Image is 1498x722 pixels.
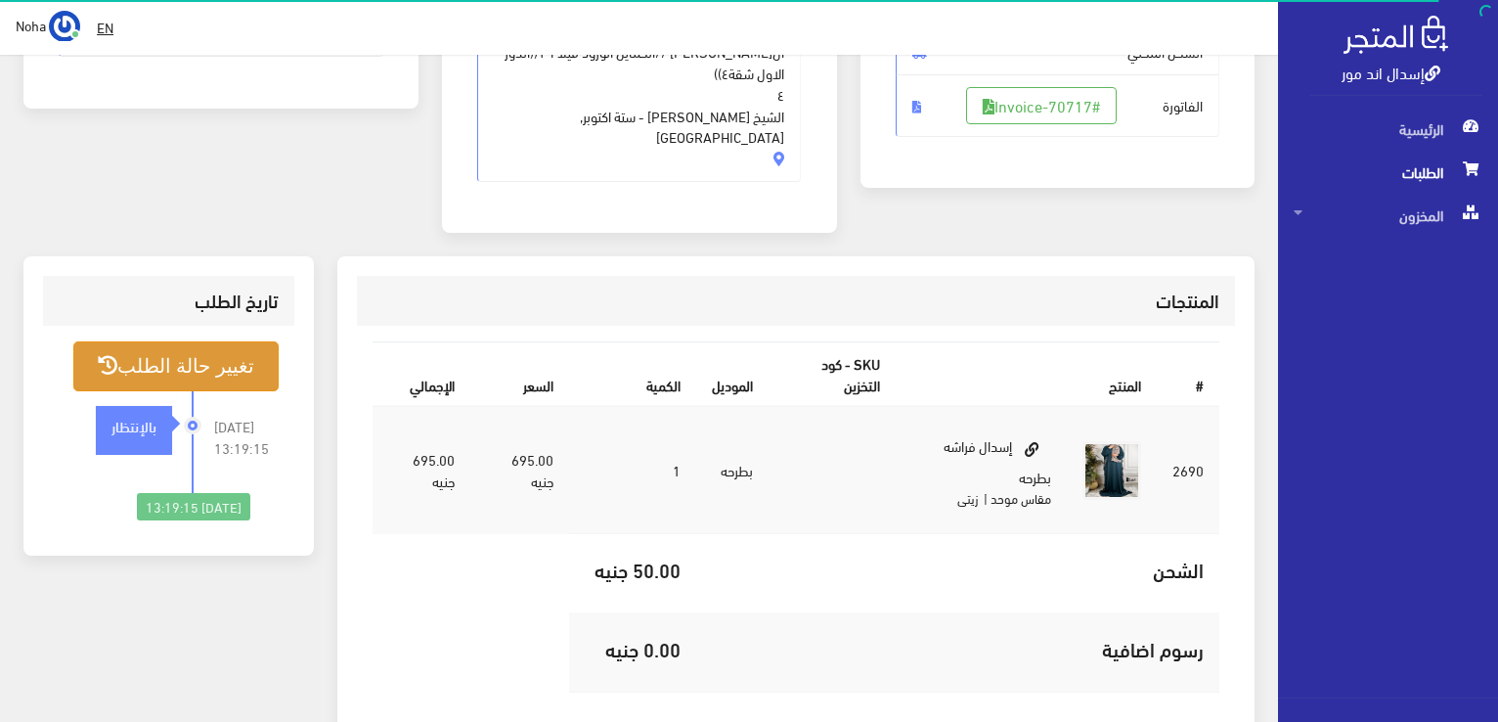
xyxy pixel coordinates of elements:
a: إسدال اند مور [1342,58,1440,86]
td: 2690 [1157,406,1219,533]
th: SKU - كود التخزين [769,342,896,406]
h3: تاريخ الطلب [59,292,279,310]
span: المخزون [1294,194,1482,237]
th: السعر [470,342,568,406]
td: 695.00 جنيه [373,406,470,533]
strong: بالإنتظار [111,415,156,436]
td: 695.00 جنيه [470,406,568,533]
a: الطلبات [1278,151,1498,194]
small: | زيتى [957,486,988,510]
th: الموديل [696,342,769,406]
div: [DATE] 13:19:15 [137,493,250,520]
th: الكمية [569,342,696,406]
span: ال[PERSON_NAME] //الخمايل الورود فيلا ٣٦ ((الدور الاول شقة٤)) ٤ الشيخ [PERSON_NAME] - ستة اكتوبر,... [494,20,785,148]
span: الطلبات [1294,151,1482,194]
th: # [1157,342,1219,406]
u: EN [97,15,113,39]
small: مقاس موحد [991,486,1051,510]
a: المخزون [1278,194,1498,237]
a: ... Noha [16,10,80,41]
td: إسدال فراشه بطرحه [896,406,1067,533]
td: 1 [569,406,696,533]
h5: الشحن [712,559,1205,580]
td: بطرحه [696,406,769,533]
button: تغيير حالة الطلب [73,341,279,391]
img: . [1344,16,1448,54]
a: #Invoice-70717 [966,87,1117,124]
h5: 0.00 جنيه [585,638,681,659]
h5: رسوم اضافية [712,638,1205,659]
th: اﻹجمالي [373,342,470,406]
span: Noha [16,13,46,37]
img: ... [49,11,80,42]
span: [DATE] 13:19:15 [214,416,279,459]
span: الرئيسية [1294,108,1482,151]
span: الفاتورة [896,74,1220,137]
th: المنتج [896,342,1157,406]
a: الرئيسية [1278,108,1498,151]
h3: المنتجات [373,292,1219,310]
h5: 50.00 جنيه [585,559,681,580]
a: EN [89,10,121,45]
